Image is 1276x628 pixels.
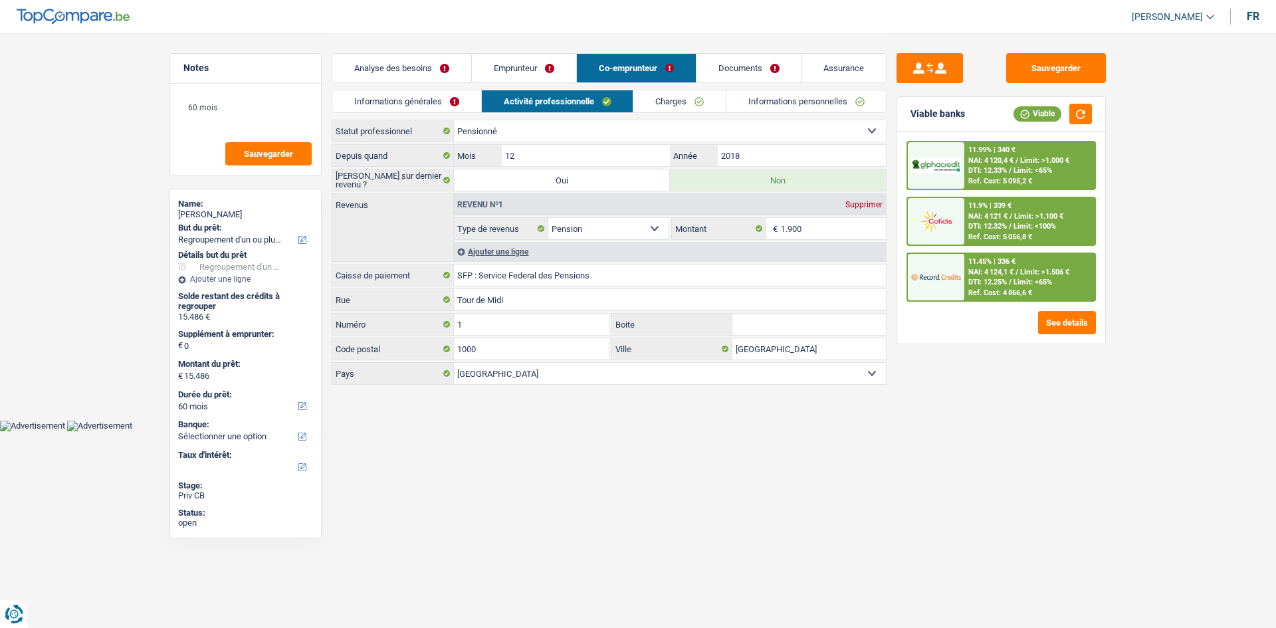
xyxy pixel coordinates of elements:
a: Emprunteur [472,54,576,82]
button: See details [1038,311,1096,334]
label: Non [670,169,886,191]
input: AAAA [718,145,886,166]
span: NAI: 4 121 € [968,212,1008,221]
label: Boite [612,314,733,335]
a: Assurance [802,54,887,82]
button: Sauvegarder [1006,53,1106,83]
span: [PERSON_NAME] [1132,11,1203,23]
label: Statut professionnel [332,120,454,142]
div: 11.99% | 340 € [968,146,1015,154]
label: Pays [332,363,454,384]
label: Numéro [332,314,454,335]
div: fr [1247,10,1259,23]
label: But du prêt: [178,223,310,233]
a: Activité professionnelle [482,90,633,112]
span: NAI: 4 124,1 € [968,268,1013,276]
img: AlphaCredit [911,158,960,173]
label: Taux d'intérêt: [178,450,310,461]
a: Informations personnelles [726,90,887,112]
span: / [1015,268,1018,276]
span: DTI: 12.32% [968,222,1007,231]
span: Limit: >1.100 € [1014,212,1063,221]
div: Name: [178,199,313,209]
label: Oui [454,169,670,191]
div: Ref. Cost: 5 056,8 € [968,233,1032,241]
div: 15.486 € [178,312,313,322]
div: Solde restant des crédits à regrouper [178,291,313,312]
h5: Notes [183,62,308,74]
label: Montant [672,218,766,239]
span: / [1009,278,1011,286]
div: Ajouter une ligne [454,242,886,261]
span: € [178,340,183,351]
div: Supprimer [842,201,886,209]
div: Détails but du prêt [178,250,313,261]
img: Record Credits [911,264,960,289]
div: Stage: [178,480,313,491]
a: Co-emprunteur [577,54,696,82]
label: Mois [454,145,501,166]
a: Informations générales [332,90,481,112]
img: TopCompare Logo [17,9,130,25]
span: Limit: <65% [1013,166,1052,175]
label: [PERSON_NAME] sur dernier revenu ? [332,169,454,191]
div: Ref. Cost: 5 095,2 € [968,177,1032,185]
input: MM [502,145,670,166]
span: Limit: <100% [1013,222,1056,231]
label: Revenus [332,194,453,209]
label: Type de revenus [454,218,548,239]
label: Banque: [178,419,310,430]
img: Advertisement [67,421,132,431]
label: Ville [612,338,733,360]
div: Priv CB [178,490,313,501]
div: open [178,518,313,528]
img: Cofidis [911,209,960,233]
label: Supplément à emprunter: [178,329,310,340]
div: Status: [178,508,313,518]
span: NAI: 4 120,4 € [968,156,1013,165]
a: Charges [633,90,726,112]
span: / [1009,222,1011,231]
label: Caisse de paiement [332,264,454,286]
div: Viable [1013,106,1061,121]
label: Montant du prêt: [178,359,310,369]
span: / [1010,212,1012,221]
label: Depuis quand [332,145,454,166]
span: Limit: <65% [1013,278,1052,286]
label: Durée du prêt: [178,389,310,400]
div: 11.45% | 336 € [968,257,1015,266]
div: [PERSON_NAME] [178,209,313,220]
label: Rue [332,289,454,310]
label: Code postal [332,338,454,360]
span: Sauvegarder [244,150,293,158]
button: Sauvegarder [225,142,312,165]
span: Limit: >1.000 € [1020,156,1069,165]
a: Documents [696,54,801,82]
span: / [1015,156,1018,165]
a: Analyse des besoins [332,54,471,82]
a: [PERSON_NAME] [1121,6,1214,28]
span: / [1009,166,1011,175]
span: DTI: 12.33% [968,166,1007,175]
div: Ajouter une ligne [178,274,313,284]
div: Ref. Cost: 4 866,6 € [968,288,1032,297]
label: Année [670,145,717,166]
span: Limit: >1.506 € [1020,268,1069,276]
div: 11.9% | 339 € [968,201,1011,210]
span: € [178,371,183,381]
div: Viable banks [910,108,965,120]
div: Revenu nº1 [454,201,506,209]
span: DTI: 12.25% [968,278,1007,286]
span: € [766,218,781,239]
